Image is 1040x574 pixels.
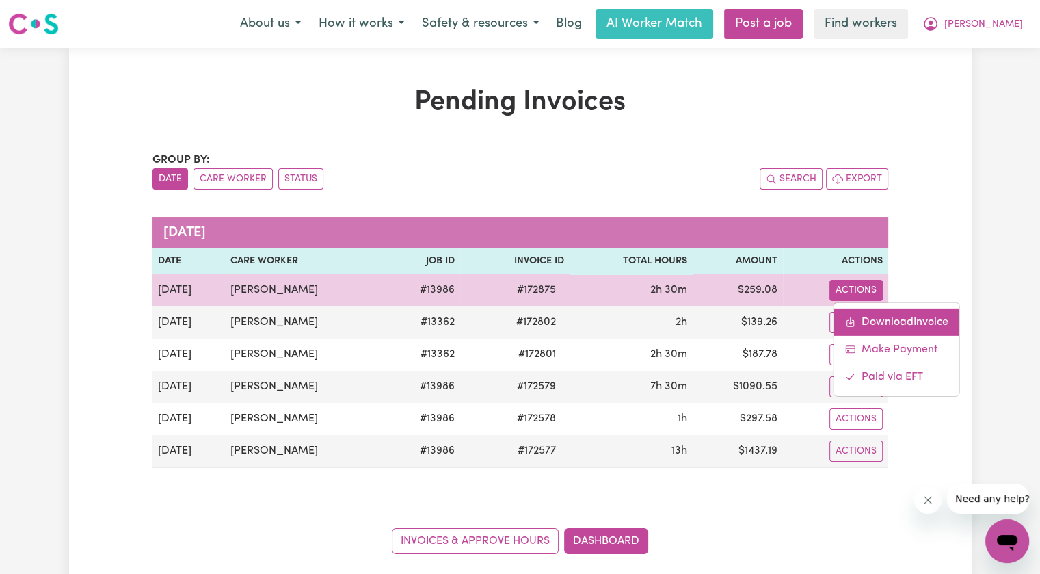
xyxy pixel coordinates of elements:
a: Post a job [724,9,803,39]
td: [PERSON_NAME] [225,306,386,339]
th: Total Hours [570,248,693,274]
td: [PERSON_NAME] [225,435,386,468]
td: $ 187.78 [693,339,783,371]
span: [PERSON_NAME] [944,17,1023,32]
a: AI Worker Match [596,9,713,39]
a: Dashboard [564,528,648,554]
td: # 13986 [386,274,460,306]
button: Safety & resources [413,10,548,38]
td: [DATE] [152,371,225,403]
iframe: Close message [914,486,942,514]
span: # 172577 [509,443,564,459]
h1: Pending Invoices [152,86,888,119]
button: Export [826,168,888,190]
button: How it works [310,10,413,38]
span: # 172579 [509,378,564,395]
td: [DATE] [152,306,225,339]
td: $ 259.08 [693,274,783,306]
caption: [DATE] [152,217,888,248]
button: sort invoices by care worker [194,168,273,190]
td: # 13986 [386,435,460,468]
a: Make Payment [834,335,959,363]
td: # 13362 [386,306,460,339]
img: Careseekers logo [8,12,59,36]
td: [PERSON_NAME] [225,339,386,371]
td: [DATE] [152,403,225,435]
td: [PERSON_NAME] [225,274,386,306]
button: My Account [914,10,1032,38]
td: $ 1437.19 [693,435,783,468]
th: Actions [783,248,888,274]
th: Invoice ID [460,248,570,274]
button: Actions [829,376,883,397]
span: 2 hours [676,317,687,328]
span: 7 hours 30 minutes [650,381,687,392]
span: Group by: [152,155,210,166]
button: About us [231,10,310,38]
td: [DATE] [152,274,225,306]
td: $ 1090.55 [693,371,783,403]
td: [PERSON_NAME] [225,403,386,435]
button: sort invoices by paid status [278,168,323,190]
button: Actions [829,408,883,430]
td: [PERSON_NAME] [225,371,386,403]
span: 2 hours 30 minutes [650,285,687,296]
button: Search [760,168,823,190]
td: $ 139.26 [693,306,783,339]
a: Download invoice #172875 [834,308,959,335]
td: # 13986 [386,403,460,435]
a: Careseekers logo [8,8,59,40]
th: Amount [693,248,783,274]
span: # 172578 [509,410,564,427]
button: Actions [829,280,883,301]
a: Invoices & Approve Hours [392,528,559,554]
th: Care Worker [225,248,386,274]
td: [DATE] [152,339,225,371]
td: [DATE] [152,435,225,468]
span: 1 hour [678,413,687,424]
button: Actions [829,344,883,365]
span: 13 hours [671,445,687,456]
span: Need any help? [8,10,83,21]
th: Job ID [386,248,460,274]
span: 2 hours 30 minutes [650,349,687,360]
div: Actions [834,302,960,396]
th: Date [152,248,225,274]
a: Find workers [814,9,908,39]
a: Blog [548,9,590,39]
td: # 13362 [386,339,460,371]
a: Mark invoice #172875 as paid via EFT [834,363,959,390]
button: Actions [829,312,883,333]
span: # 172875 [509,282,564,298]
td: # 13986 [386,371,460,403]
span: # 172801 [510,346,564,363]
button: Actions [829,441,883,462]
span: # 172802 [508,314,564,330]
td: $ 297.58 [693,403,783,435]
iframe: Message from company [947,484,1029,514]
iframe: Button to launch messaging window [985,519,1029,563]
button: sort invoices by date [152,168,188,190]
